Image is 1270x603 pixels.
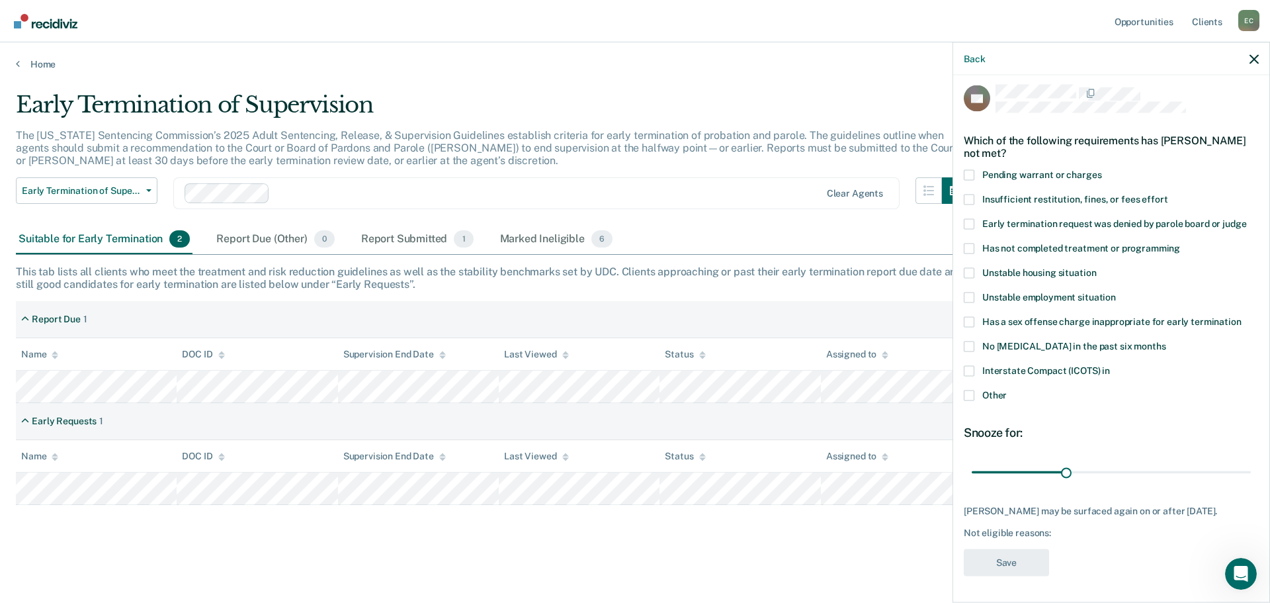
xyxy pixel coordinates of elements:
div: [PERSON_NAME] may be surfaced again on or after [DATE]. [964,505,1259,516]
iframe: Intercom live chat [1225,558,1257,590]
div: E C [1238,10,1259,31]
div: Report Submitted [359,225,476,254]
span: Unstable employment situation [982,291,1116,302]
div: Assigned to [826,349,888,360]
button: Save [964,549,1049,576]
div: Name [21,349,58,360]
span: 0 [314,230,335,248]
div: Last Viewed [504,349,568,360]
a: Home [16,58,1254,70]
div: Not eligible reasons: [964,528,1259,539]
span: Has not completed treatment or programming [982,242,1180,253]
div: Clear agents [827,188,883,199]
div: Name [21,451,58,462]
div: This tab lists all clients who meet the treatment and risk reduction guidelines as well as the st... [16,265,1254,291]
div: Snooze for: [964,425,1259,440]
div: Supervision End Date [343,451,446,462]
span: 1 [454,230,473,248]
img: Recidiviz [14,14,77,28]
span: Interstate Compact (ICOTS) in [982,365,1110,375]
div: Suitable for Early Termination [16,225,192,254]
div: Marked Ineligible [497,225,616,254]
p: The [US_STATE] Sentencing Commission’s 2025 Adult Sentencing, Release, & Supervision Guidelines e... [16,129,957,167]
div: 1 [83,314,87,325]
div: Supervision End Date [343,349,446,360]
div: Status [665,349,705,360]
span: Unstable housing situation [982,267,1096,277]
span: Early termination request was denied by parole board or judge [982,218,1246,228]
div: Early Requests [32,416,97,427]
button: Back [964,53,985,64]
div: 1 [99,416,103,427]
span: 6 [591,230,613,248]
span: 2 [169,230,190,248]
div: Which of the following requirements has [PERSON_NAME] not met? [964,123,1259,169]
span: Early Termination of Supervision [22,185,141,197]
span: No [MEDICAL_DATA] in the past six months [982,340,1165,351]
span: Has a sex offense charge inappropriate for early termination [982,316,1242,326]
div: Assigned to [826,451,888,462]
div: DOC ID [182,349,224,360]
div: Report Due [32,314,81,325]
div: Report Due (Other) [214,225,337,254]
button: Profile dropdown button [1238,10,1259,31]
div: Status [665,451,705,462]
span: Other [982,389,1007,400]
div: DOC ID [182,451,224,462]
span: Pending warrant or charges [982,169,1101,179]
div: Last Viewed [504,451,568,462]
div: Early Termination of Supervision [16,91,968,129]
span: Insufficient restitution, fines, or fees effort [982,193,1167,204]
